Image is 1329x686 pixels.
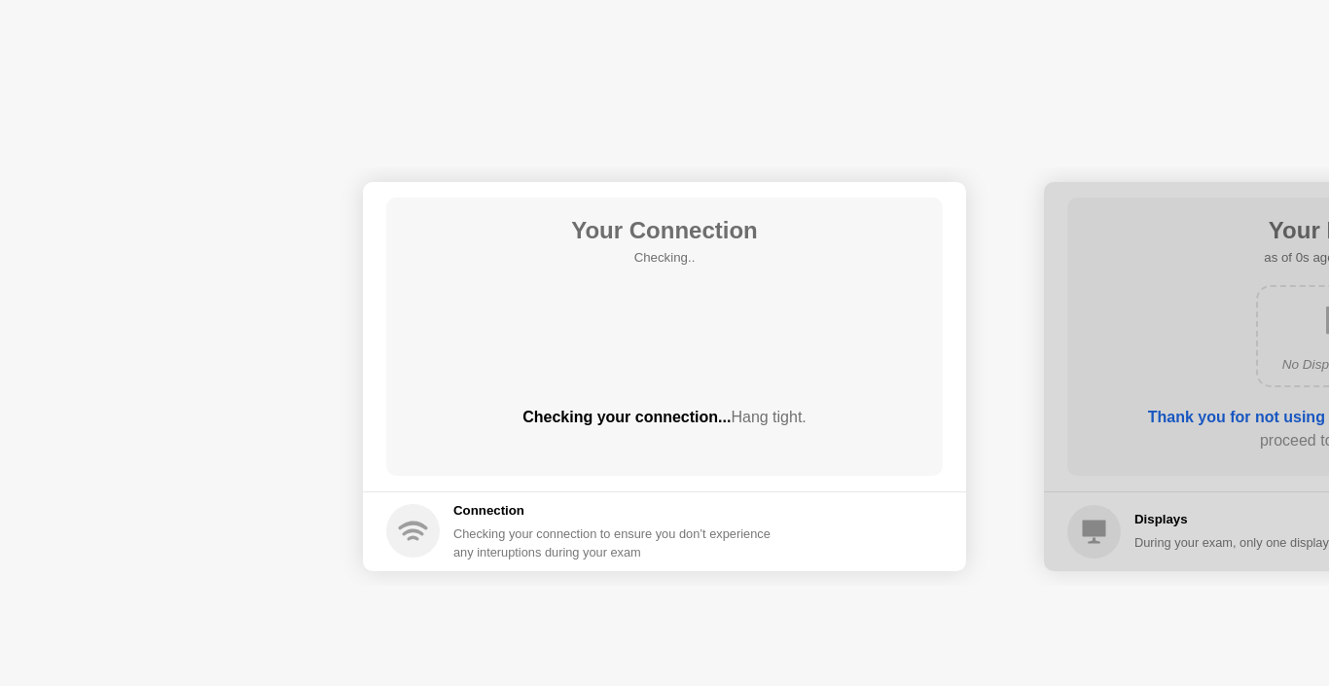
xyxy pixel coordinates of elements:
h1: Your Connection [571,213,758,248]
h5: Checking.. [571,248,758,268]
h5: Connection [453,501,782,521]
div: Checking your connection to ensure you don’t experience any interuptions during your exam [453,524,782,561]
div: Checking your connection... [386,406,943,429]
span: Hang tight. [731,409,806,425]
